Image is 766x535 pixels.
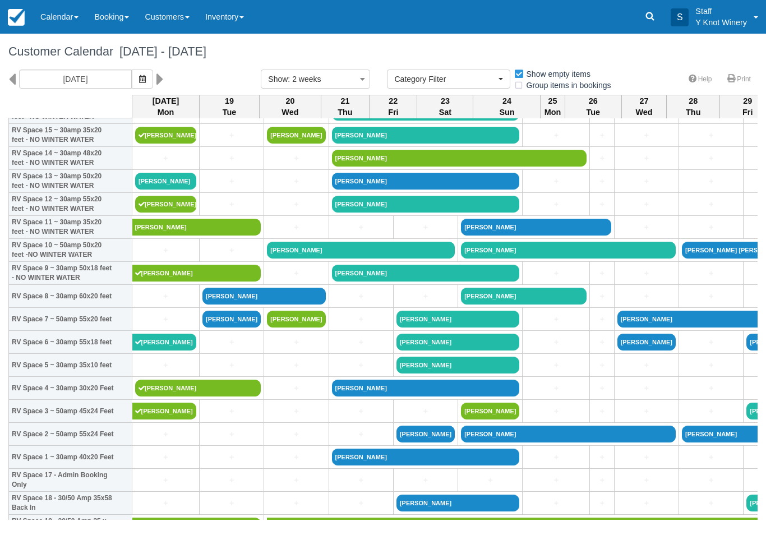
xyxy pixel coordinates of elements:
a: [PERSON_NAME] [132,403,197,419]
a: [PERSON_NAME] [332,150,587,167]
a: + [682,222,740,233]
a: + [332,336,390,348]
span: Category Filter [394,73,496,85]
a: + [525,313,587,325]
a: [PERSON_NAME] [332,127,520,144]
a: [PERSON_NAME] [461,288,587,305]
th: 25 Mon [541,95,565,118]
a: + [267,199,325,210]
a: + [593,267,611,279]
th: 19 Tue [200,95,260,118]
a: + [396,222,455,233]
a: [PERSON_NAME] [267,127,325,144]
a: + [267,176,325,187]
a: + [202,474,261,486]
a: + [267,405,325,417]
a: Help [682,71,719,87]
a: + [525,474,587,486]
a: [PERSON_NAME] [396,426,455,442]
a: + [202,428,261,440]
a: [PERSON_NAME] [332,196,520,213]
a: + [135,497,196,509]
th: 28 Thu [667,95,720,118]
a: [PERSON_NAME] [332,380,520,396]
a: + [682,474,740,486]
a: + [396,405,455,417]
button: Category Filter [387,70,510,89]
a: + [202,405,261,417]
a: [PERSON_NAME] [267,311,325,328]
a: + [617,222,676,233]
a: + [525,336,587,348]
span: : 2 weeks [288,75,321,84]
a: [PERSON_NAME] [396,311,520,328]
a: + [682,199,740,210]
th: RV Space 18 - 30/50 Amp 35x58 Back In [9,492,132,515]
a: [PERSON_NAME] [461,403,519,419]
a: + [135,153,196,164]
a: + [202,359,261,371]
a: [PERSON_NAME] [132,334,197,350]
div: S [671,8,689,26]
a: Print [721,71,758,87]
a: + [682,405,740,417]
a: + [202,497,261,509]
th: RV Space 3 ~ 50amp 45x24 Feet [9,400,132,423]
a: + [135,245,196,256]
th: RV Space 12 ~ 30amp 55x20 feet - NO WINTER WATER [9,193,132,216]
a: + [396,474,455,486]
a: + [267,428,325,440]
a: + [267,336,325,348]
a: + [593,176,611,187]
a: + [525,130,587,141]
a: + [267,153,325,164]
a: + [617,290,676,302]
a: [PERSON_NAME] [396,334,520,350]
th: RV Space 6 ~ 30amp 55x18 feet [9,331,132,354]
a: + [135,359,196,371]
p: Staff [695,6,747,17]
span: Show [268,75,288,84]
a: + [682,176,740,187]
a: + [682,336,740,348]
a: + [525,267,587,279]
a: + [267,474,325,486]
a: + [332,222,390,233]
a: [PERSON_NAME] [461,242,676,259]
a: + [593,474,611,486]
a: + [332,405,390,417]
th: 20 Wed [260,95,321,118]
a: [PERSON_NAME] [332,265,520,282]
a: + [202,245,261,256]
span: Group items in bookings [514,81,620,89]
th: RV Space 2 ~ 50amp 55x24 Feet [9,423,132,446]
a: [PERSON_NAME] [202,288,326,305]
a: + [593,497,611,509]
th: 27 Wed [622,95,667,118]
a: + [332,313,390,325]
a: + [525,176,587,187]
a: + [332,428,390,440]
a: [PERSON_NAME] [396,357,520,373]
th: RV Space 7 ~ 50amp 55x20 feet [9,308,132,331]
th: 24 Sun [473,95,541,118]
a: + [267,359,325,371]
th: [DATE] Mon [132,95,200,118]
a: + [525,382,587,394]
a: + [267,267,325,279]
a: + [202,336,261,348]
a: + [202,451,261,463]
a: [PERSON_NAME] [202,311,261,328]
a: + [682,382,740,394]
a: [PERSON_NAME] [267,242,455,259]
a: [PERSON_NAME] [135,380,261,396]
a: + [682,267,740,279]
th: RV Space 13 ~ 30amp 50x20 feet - NO WINTER WATER [9,170,132,193]
a: + [617,359,676,371]
a: + [617,130,676,141]
a: + [682,497,740,509]
a: + [593,313,611,325]
a: + [617,474,676,486]
p: Y Knot Winery [695,17,747,28]
a: + [682,359,740,371]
